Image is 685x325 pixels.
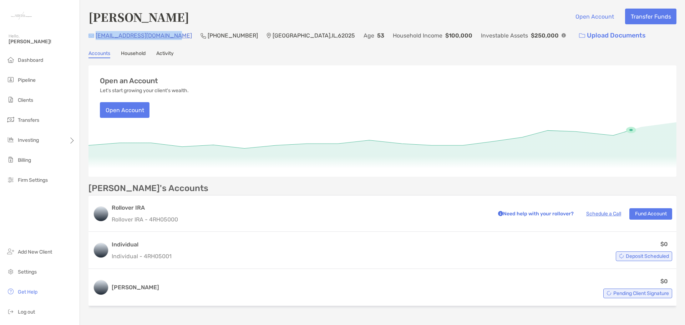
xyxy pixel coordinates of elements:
[377,31,384,40] p: 53
[88,50,110,58] a: Accounts
[574,28,650,43] a: Upload Documents
[88,34,94,38] img: Email Icon
[112,215,488,224] p: Rollover IRA - 4RH05000
[6,307,15,316] img: logout icon
[6,75,15,84] img: pipeline icon
[18,77,36,83] span: Pipeline
[100,88,189,94] p: Let's start growing your client's wealth.
[112,204,488,212] h3: Rollover IRA
[18,137,39,143] span: Investing
[112,283,159,292] h3: [PERSON_NAME]
[94,207,108,221] img: logo account
[660,277,668,286] p: $0
[562,33,566,37] img: Info Icon
[100,77,158,85] h3: Open an Account
[496,209,574,218] p: Need help with your rollover?
[112,252,172,261] p: Individual - 4RH05001
[613,291,669,295] span: Pending Client Signature
[626,254,669,258] span: Deposit Scheduled
[18,289,37,295] span: Get Help
[18,117,39,123] span: Transfers
[364,31,374,40] p: Age
[267,33,271,39] img: Location Icon
[94,280,108,295] img: logo account
[9,3,34,29] img: Zoe Logo
[112,240,172,249] h3: Individual
[570,9,619,24] button: Open Account
[88,184,208,193] p: [PERSON_NAME]'s Accounts
[18,157,31,163] span: Billing
[481,31,528,40] p: Investable Assets
[531,31,559,40] p: $250,000
[607,291,612,296] img: Account Status icon
[6,287,15,296] img: get-help icon
[18,97,33,103] span: Clients
[6,135,15,144] img: investing icon
[6,115,15,124] img: transfers icon
[6,267,15,276] img: settings icon
[94,243,108,257] img: logo account
[6,175,15,184] img: firm-settings icon
[660,240,668,249] p: $0
[100,102,149,118] button: Open Account
[619,254,624,259] img: Account Status icon
[18,177,48,183] span: Firm Settings
[121,50,146,58] a: Household
[9,39,75,45] span: [PERSON_NAME]!
[96,31,192,40] p: [EMAIL_ADDRESS][DOMAIN_NAME]
[6,55,15,64] img: dashboard icon
[18,309,35,315] span: Log out
[6,155,15,164] img: billing icon
[625,9,676,24] button: Transfer Funds
[208,31,258,40] p: [PHONE_NUMBER]
[6,247,15,256] img: add_new_client icon
[6,95,15,104] img: clients icon
[445,31,472,40] p: $100,000
[18,269,37,275] span: Settings
[629,208,672,220] button: Fund Account
[579,33,585,38] img: button icon
[393,31,442,40] p: Household Income
[586,211,621,217] a: Schedule a Call
[18,57,43,63] span: Dashboard
[201,33,206,39] img: Phone Icon
[273,31,355,40] p: [GEOGRAPHIC_DATA] , IL , 62025
[88,9,189,25] h4: [PERSON_NAME]
[156,50,174,58] a: Activity
[18,249,52,255] span: Add New Client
